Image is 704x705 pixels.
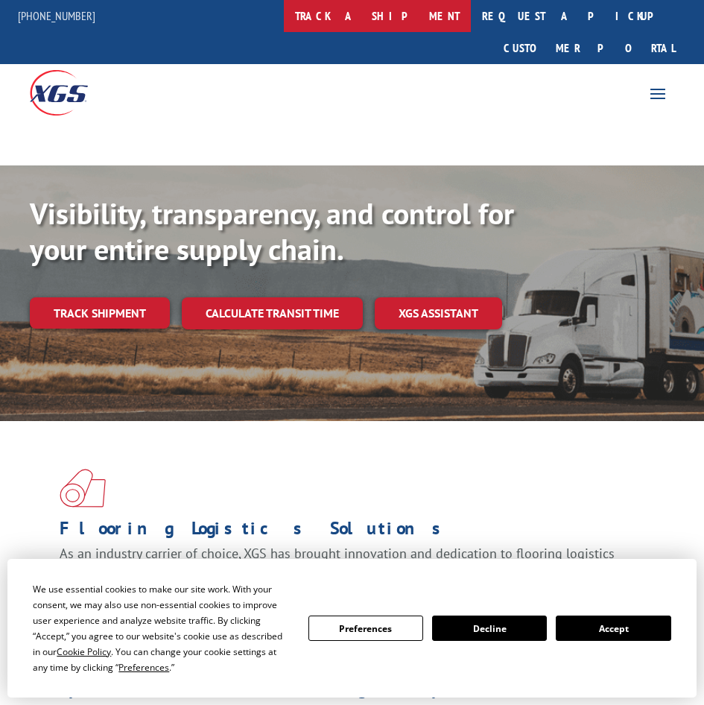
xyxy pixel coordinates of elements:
[57,645,111,658] span: Cookie Policy
[308,616,423,641] button: Preferences
[375,297,502,329] a: XGS ASSISTANT
[556,616,670,641] button: Accept
[60,545,615,580] span: As an industry carrier of choice, XGS has brought innovation and dedication to flooring logistics...
[118,661,169,674] span: Preferences
[18,8,95,23] a: [PHONE_NUMBER]
[432,616,547,641] button: Decline
[30,297,170,329] a: Track shipment
[60,469,106,508] img: xgs-icon-total-supply-chain-intelligence-red
[492,32,686,64] a: Customer Portal
[7,559,697,698] div: Cookie Consent Prompt
[60,519,633,545] h1: Flooring Logistics Solutions
[33,581,290,675] div: We use essential cookies to make our site work. With your consent, we may also use non-essential ...
[30,194,514,268] b: Visibility, transparency, and control for your entire supply chain.
[182,297,363,329] a: Calculate transit time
